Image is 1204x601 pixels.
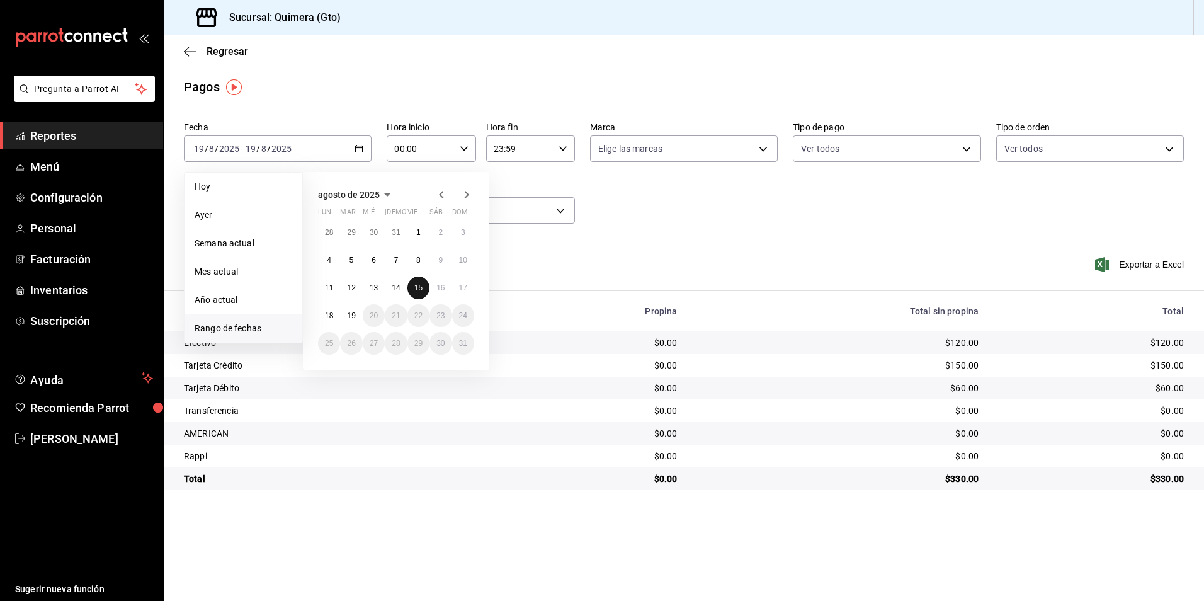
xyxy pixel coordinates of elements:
[14,76,155,102] button: Pregunta a Parrot AI
[327,256,331,265] abbr: 4 de agosto de 2025
[438,256,443,265] abbr: 9 de agosto de 2025
[521,472,678,485] div: $0.00
[205,144,208,154] span: /
[521,306,678,316] div: Propina
[414,283,423,292] abbr: 15 de agosto de 2025
[318,187,395,202] button: agosto de 2025
[9,91,155,105] a: Pregunta a Parrot AI
[697,382,979,394] div: $60.00
[385,221,407,244] button: 31 de julio de 2025
[429,249,451,272] button: 9 de agosto de 2025
[30,220,153,237] span: Personal
[697,427,979,440] div: $0.00
[325,311,333,320] abbr: 18 de agosto de 2025
[697,450,979,462] div: $0.00
[184,359,501,372] div: Tarjeta Crédito
[385,304,407,327] button: 21 de agosto de 2025
[407,332,429,355] button: 29 de agosto de 2025
[392,339,400,348] abbr: 28 de agosto de 2025
[347,339,355,348] abbr: 26 de agosto de 2025
[521,404,678,417] div: $0.00
[139,33,149,43] button: open_drawer_menu
[999,336,1184,349] div: $120.00
[999,472,1184,485] div: $330.00
[318,249,340,272] button: 4 de agosto de 2025
[30,158,153,175] span: Menú
[697,336,979,349] div: $120.00
[459,283,467,292] abbr: 17 de agosto de 2025
[207,45,248,57] span: Regresar
[459,339,467,348] abbr: 31 de agosto de 2025
[436,311,445,320] abbr: 23 de agosto de 2025
[452,304,474,327] button: 24 de agosto de 2025
[184,472,501,485] div: Total
[407,249,429,272] button: 8 de agosto de 2025
[436,283,445,292] abbr: 16 de agosto de 2025
[347,228,355,237] abbr: 29 de julio de 2025
[414,339,423,348] abbr: 29 de agosto de 2025
[347,283,355,292] abbr: 12 de agosto de 2025
[318,190,380,200] span: agosto de 2025
[461,228,465,237] abbr: 3 de agosto de 2025
[996,123,1184,132] label: Tipo de orden
[340,249,362,272] button: 5 de agosto de 2025
[452,332,474,355] button: 31 de agosto de 2025
[195,265,292,278] span: Mes actual
[340,332,362,355] button: 26 de agosto de 2025
[340,221,362,244] button: 29 de julio de 2025
[801,142,839,155] span: Ver todos
[486,123,575,132] label: Hora fin
[392,228,400,237] abbr: 31 de julio de 2025
[407,208,417,221] abbr: viernes
[347,311,355,320] abbr: 19 de agosto de 2025
[30,312,153,329] span: Suscripción
[271,144,292,154] input: ----
[267,144,271,154] span: /
[195,237,292,250] span: Semana actual
[1004,142,1043,155] span: Ver todos
[999,404,1184,417] div: $0.00
[1098,257,1184,272] span: Exportar a Excel
[521,359,678,372] div: $0.00
[184,382,501,394] div: Tarjeta Débito
[30,282,153,299] span: Inventarios
[416,256,421,265] abbr: 8 de agosto de 2025
[407,277,429,299] button: 15 de agosto de 2025
[363,221,385,244] button: 30 de julio de 2025
[226,79,242,95] img: Tooltip marker
[429,208,443,221] abbr: sábado
[697,472,979,485] div: $330.00
[416,228,421,237] abbr: 1 de agosto de 2025
[261,144,267,154] input: --
[793,123,980,132] label: Tipo de pago
[195,180,292,193] span: Hoy
[414,311,423,320] abbr: 22 de agosto de 2025
[363,332,385,355] button: 27 de agosto de 2025
[385,208,459,221] abbr: jueves
[195,209,292,222] span: Ayer
[215,144,219,154] span: /
[438,228,443,237] abbr: 2 de agosto de 2025
[370,283,378,292] abbr: 13 de agosto de 2025
[318,332,340,355] button: 25 de agosto de 2025
[370,311,378,320] abbr: 20 de agosto de 2025
[999,427,1184,440] div: $0.00
[184,77,220,96] div: Pagos
[363,249,385,272] button: 6 de agosto de 2025
[349,256,354,265] abbr: 5 de agosto de 2025
[340,208,355,221] abbr: martes
[385,332,407,355] button: 28 de agosto de 2025
[372,256,376,265] abbr: 6 de agosto de 2025
[340,304,362,327] button: 19 de agosto de 2025
[429,332,451,355] button: 30 de agosto de 2025
[590,123,778,132] label: Marca
[459,256,467,265] abbr: 10 de agosto de 2025
[370,339,378,348] abbr: 27 de agosto de 2025
[392,283,400,292] abbr: 14 de agosto de 2025
[521,336,678,349] div: $0.00
[363,304,385,327] button: 20 de agosto de 2025
[407,304,429,327] button: 22 de agosto de 2025
[363,208,375,221] abbr: miércoles
[697,306,979,316] div: Total sin propina
[325,283,333,292] abbr: 11 de agosto de 2025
